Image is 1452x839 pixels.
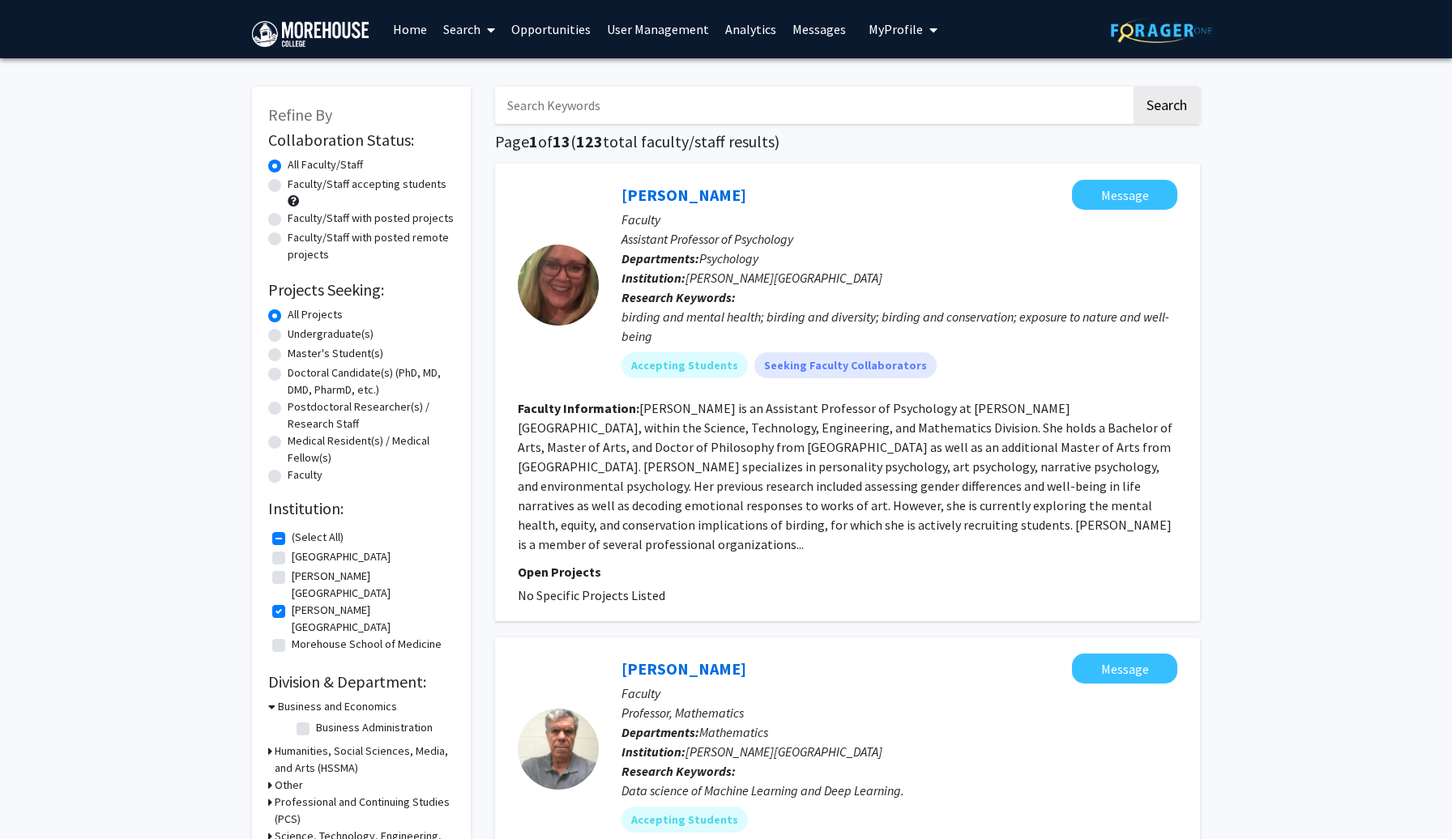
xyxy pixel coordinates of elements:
[292,602,451,636] label: [PERSON_NAME][GEOGRAPHIC_DATA]
[621,724,699,740] b: Departments:
[435,1,503,57] a: Search
[621,703,1177,722] p: Professor, Mathematics
[288,364,455,398] label: Doctoral Candidate(s) (PhD, MD, DMD, PharmD, etc.)
[1072,180,1177,210] button: Message Jennifer Andrews
[385,1,435,57] a: Home
[288,432,455,466] label: Medical Resident(s) / Medical Fellow(s)
[275,777,303,794] h3: Other
[316,719,433,736] label: Business Administration
[685,743,882,760] span: [PERSON_NAME][GEOGRAPHIC_DATA]
[621,307,1177,346] div: birding and mental health; birding and diversity; birding and conservation; exposure to nature an...
[685,270,882,286] span: [PERSON_NAME][GEOGRAPHIC_DATA]
[621,289,736,305] b: Research Keywords:
[621,763,736,779] b: Research Keywords:
[699,724,768,740] span: Mathematics
[268,104,332,125] span: Refine By
[754,352,937,378] mat-chip: Seeking Faculty Collaborators
[495,132,1200,151] h1: Page of ( total faculty/staff results)
[12,766,69,827] iframe: Chat
[621,781,1177,800] div: Data science of Machine Learning and Deep Learning.
[621,185,746,205] a: [PERSON_NAME]
[288,306,343,323] label: All Projects
[518,587,665,603] span: No Specific Projects Listed
[621,352,748,378] mat-chip: Accepting Students
[288,326,374,343] label: Undergraduate(s)
[599,1,717,57] a: User Management
[869,21,923,37] span: My Profile
[292,529,344,546] label: (Select All)
[621,807,748,833] mat-chip: Accepting Students
[288,176,446,193] label: Faculty/Staff accepting students
[268,672,455,692] h2: Division & Department:
[292,548,391,565] label: [GEOGRAPHIC_DATA]
[278,698,397,715] h3: Business and Economics
[288,345,383,362] label: Master's Student(s)
[518,400,1172,552] fg-read-more: [PERSON_NAME] is an Assistant Professor of Psychology at [PERSON_NAME][GEOGRAPHIC_DATA], within t...
[553,131,570,151] span: 13
[268,280,455,300] h2: Projects Seeking:
[621,229,1177,249] p: Assistant Professor of Psychology
[495,87,1131,124] input: Search Keywords
[717,1,784,57] a: Analytics
[1134,87,1200,124] button: Search
[288,156,363,173] label: All Faculty/Staff
[268,130,455,150] h2: Collaboration Status:
[275,794,455,828] h3: Professional and Continuing Studies (PCS)
[1111,18,1212,43] img: ForagerOne Logo
[621,270,685,286] b: Institution:
[699,250,758,266] span: Psychology
[621,743,685,760] b: Institution:
[621,684,1177,703] p: Faculty
[288,466,322,483] label: Faculty
[529,131,538,151] span: 1
[292,636,442,653] label: Morehouse School of Medicine
[576,131,603,151] span: 123
[288,398,455,432] label: Postdoctoral Researcher(s) / Research Staff
[621,210,1177,229] p: Faculty
[275,743,455,777] h3: Humanities, Social Sciences, Media, and Arts (HSSMA)
[292,568,451,602] label: [PERSON_NAME][GEOGRAPHIC_DATA]
[784,1,854,57] a: Messages
[518,400,639,416] b: Faculty Information:
[268,499,455,518] h2: Institution:
[621,658,746,679] a: [PERSON_NAME]
[518,562,1177,581] p: Open Projects
[288,210,454,227] label: Faculty/Staff with posted projects
[252,21,369,47] img: Morehouse College Logo
[621,250,699,266] b: Departments:
[503,1,599,57] a: Opportunities
[288,229,455,263] label: Faculty/Staff with posted remote projects
[1072,654,1177,684] button: Message Abdelkrim Brania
